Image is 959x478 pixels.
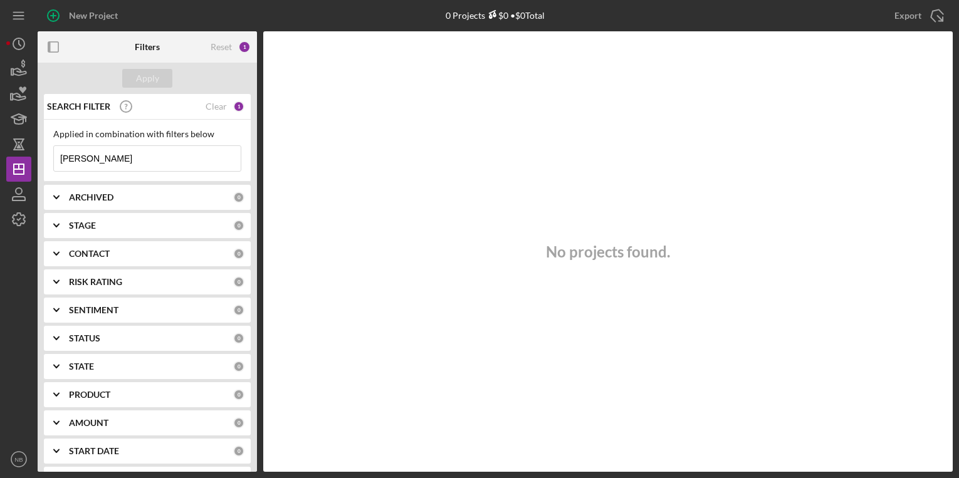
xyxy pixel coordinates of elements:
[238,41,251,53] div: 1
[122,69,172,88] button: Apply
[69,249,110,259] b: CONTACT
[6,447,31,472] button: NB
[211,42,232,52] div: Reset
[53,129,241,139] div: Applied in combination with filters below
[69,192,113,202] b: ARCHIVED
[69,221,96,231] b: STAGE
[546,243,670,261] h3: No projects found.
[233,361,244,372] div: 0
[882,3,953,28] button: Export
[14,456,23,463] text: NB
[894,3,921,28] div: Export
[233,192,244,203] div: 0
[233,417,244,429] div: 0
[38,3,130,28] button: New Project
[233,333,244,344] div: 0
[69,446,119,456] b: START DATE
[69,305,118,315] b: SENTIMENT
[485,10,508,21] div: $0
[69,361,94,371] b: STATE
[69,277,122,287] b: RISK RATING
[69,390,110,400] b: PRODUCT
[69,333,100,343] b: STATUS
[233,304,244,316] div: 0
[233,248,244,259] div: 0
[69,3,118,28] div: New Project
[206,101,227,112] div: Clear
[446,10,545,21] div: 0 Projects • $0 Total
[47,101,110,112] b: SEARCH FILTER
[233,276,244,288] div: 0
[136,69,159,88] div: Apply
[233,101,244,112] div: 1
[233,389,244,400] div: 0
[233,220,244,231] div: 0
[69,418,108,428] b: AMOUNT
[233,445,244,457] div: 0
[135,42,160,52] b: Filters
